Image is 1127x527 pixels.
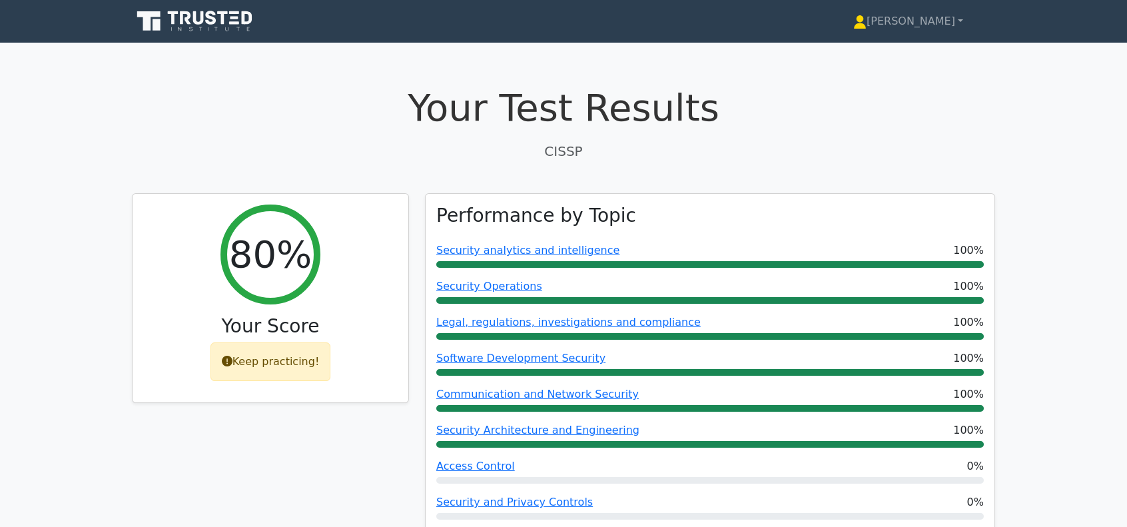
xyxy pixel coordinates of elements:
[967,494,984,510] span: 0%
[953,422,984,438] span: 100%
[436,460,515,472] a: Access Control
[436,424,639,436] a: Security Architecture and Engineering
[436,280,542,292] a: Security Operations
[229,232,312,276] h2: 80%
[436,205,636,227] h3: Performance by Topic
[953,243,984,259] span: 100%
[436,496,593,508] a: Security and Privacy Controls
[132,141,995,161] p: CISSP
[436,244,619,257] a: Security analytics and intelligence
[143,315,398,338] h3: Your Score
[953,278,984,294] span: 100%
[436,316,701,328] a: Legal, regulations, investigations and compliance
[436,388,639,400] a: Communication and Network Security
[821,8,995,35] a: [PERSON_NAME]
[953,386,984,402] span: 100%
[953,350,984,366] span: 100%
[132,85,995,130] h1: Your Test Results
[967,458,984,474] span: 0%
[210,342,331,381] div: Keep practicing!
[436,352,605,364] a: Software Development Security
[953,314,984,330] span: 100%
